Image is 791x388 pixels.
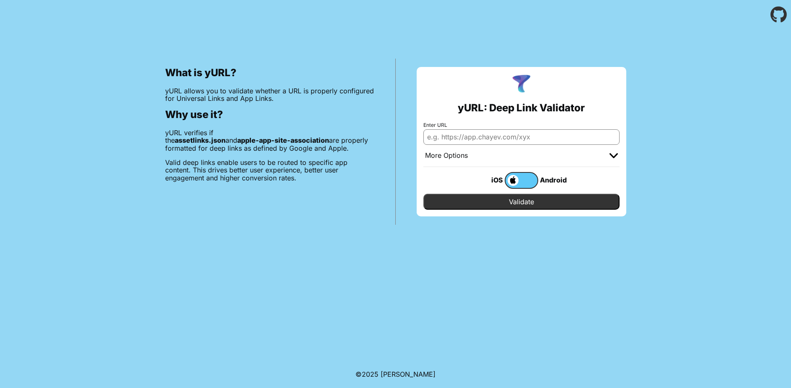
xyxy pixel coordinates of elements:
[355,360,436,388] footer: ©
[165,67,374,79] h2: What is yURL?
[458,102,585,114] h2: yURL: Deep Link Validator
[423,129,620,144] input: e.g. https://app.chayev.com/xyx
[362,370,379,378] span: 2025
[381,370,436,378] a: Michael Ibragimchayev's Personal Site
[423,122,620,128] label: Enter URL
[609,153,618,158] img: chevron
[165,159,374,182] p: Valid deep links enable users to be routed to specific app content. This drives better user exper...
[175,136,226,144] b: assetlinks.json
[165,109,374,121] h2: Why use it?
[165,87,374,103] p: yURL allows you to validate whether a URL is properly configured for Universal Links and App Links.
[423,194,620,210] input: Validate
[538,175,572,185] div: Android
[471,175,505,185] div: iOS
[237,136,329,144] b: apple-app-site-association
[511,74,532,95] img: yURL Logo
[165,129,374,152] p: yURL verifies if the and are properly formatted for deep links as defined by Google and Apple.
[425,152,468,160] div: More Options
